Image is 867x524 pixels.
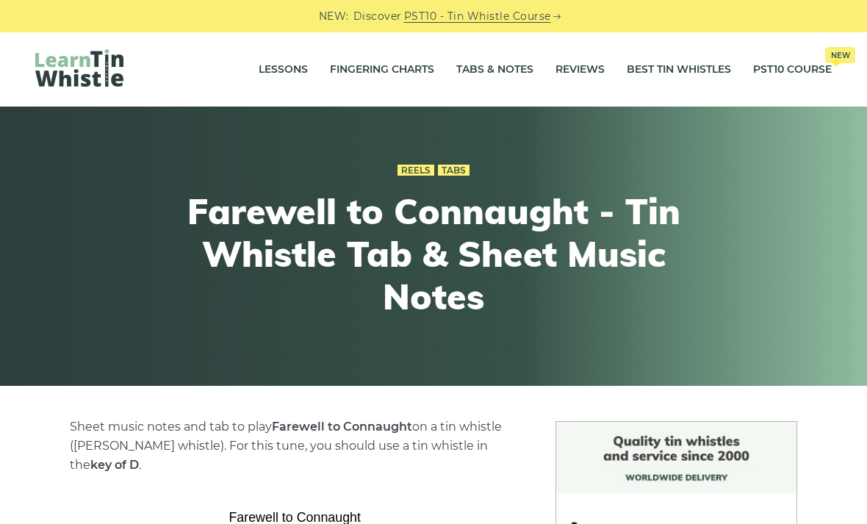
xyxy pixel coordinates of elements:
[272,420,412,434] strong: Farewell to Connaught
[555,51,605,88] a: Reviews
[70,417,519,475] p: Sheet music notes and tab to play on a tin whistle ([PERSON_NAME] whistle). For this tune, you sh...
[259,51,308,88] a: Lessons
[627,51,731,88] a: Best Tin Whistles
[90,458,139,472] strong: key of D
[397,165,434,176] a: Reels
[456,51,533,88] a: Tabs & Notes
[438,165,470,176] a: Tabs
[825,47,855,63] span: New
[753,51,832,88] a: PST10 CourseNew
[163,190,704,317] h1: Farewell to Connaught - Tin Whistle Tab & Sheet Music Notes
[330,51,434,88] a: Fingering Charts
[35,49,123,87] img: LearnTinWhistle.com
